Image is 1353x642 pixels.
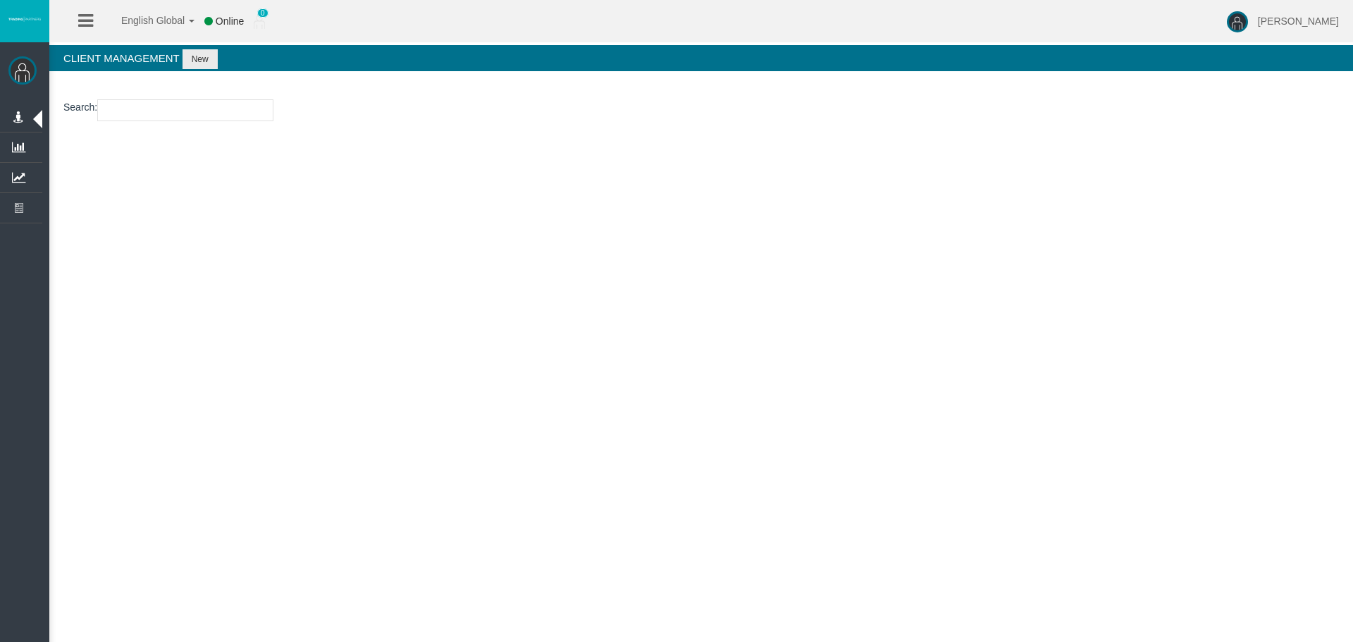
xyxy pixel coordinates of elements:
[257,8,268,18] span: 0
[7,16,42,22] img: logo.svg
[183,49,218,69] button: New
[216,16,244,27] span: Online
[63,99,1339,121] p: :
[254,15,265,29] img: user_small.png
[63,52,179,64] span: Client Management
[103,15,185,26] span: English Global
[63,99,94,116] label: Search
[1227,11,1248,32] img: user-image
[1258,16,1339,27] span: [PERSON_NAME]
